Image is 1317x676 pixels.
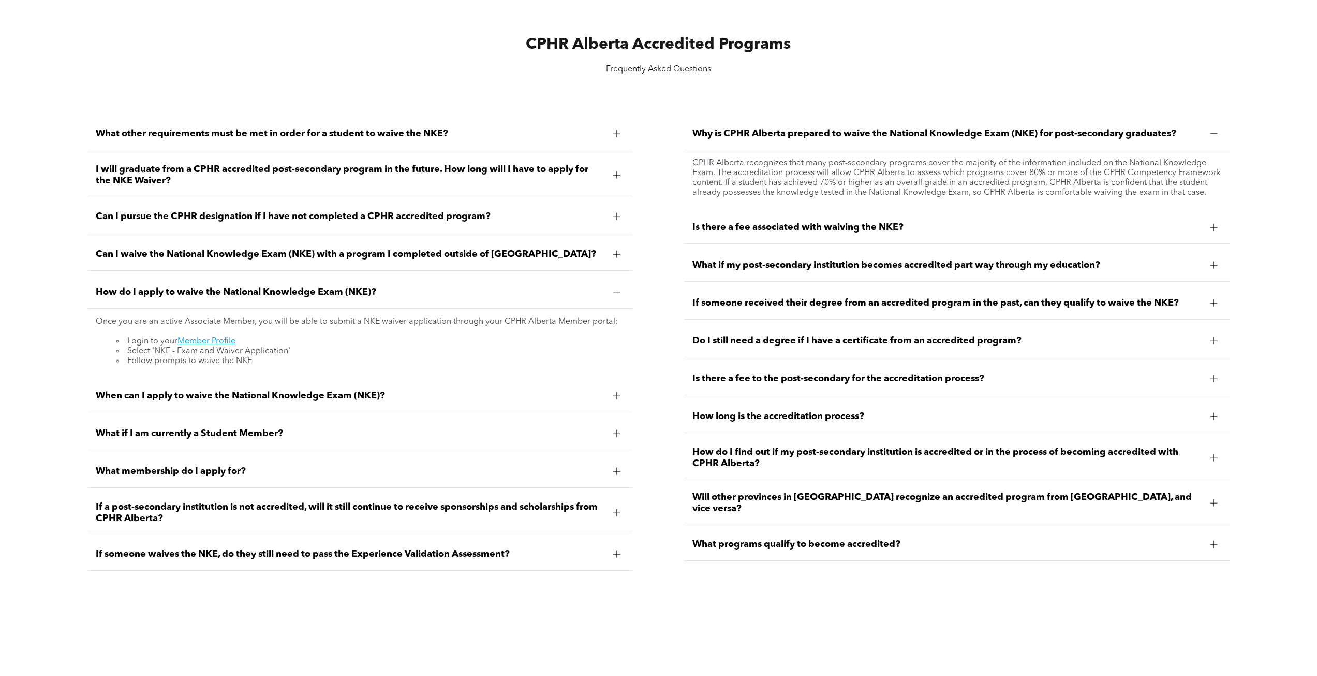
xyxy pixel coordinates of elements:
[692,539,1202,550] span: What programs qualify to become accredited?
[692,411,1202,422] span: How long is the accreditation process?
[96,249,605,260] span: Can I waive the National Knowledge Exam (NKE) with a program I completed outside of [GEOGRAPHIC_D...
[692,447,1202,469] span: How do I find out if my post-secondary institution is accredited or in the process of becoming ac...
[116,337,625,347] li: Login to your
[96,428,605,439] span: What if I am currently a Student Member?
[96,164,605,186] span: I will graduate from a CPHR accredited post-secondary program in the future. How long will I have...
[692,128,1202,139] span: Why is CPHR Alberta prepared to waive the National Knowledge Exam (NKE) for post-secondary gradua...
[692,260,1202,271] span: What if my post-secondary institution becomes accredited part way through my education?
[96,211,605,222] span: Can I pursue the CPHR designation if I have not completed a CPHR accredited program?
[692,492,1202,514] span: Will other provinces in [GEOGRAPHIC_DATA] recognize an accredited program from [GEOGRAPHIC_DATA],...
[116,347,625,356] li: Select 'NKE - Exam and Waiver Application'
[116,356,625,366] li: Follow prompts to waive the NKE
[96,128,605,139] span: What other requirements must be met in order for a student to waive the NKE?
[96,317,625,327] p: Once you are an active Associate Member, you will be able to submit a NKE waiver application thro...
[692,222,1202,233] span: Is there a fee associated with waiving the NKE?
[177,337,235,346] a: Member Profile
[692,335,1202,347] span: Do I still need a degree if I have a certificate from an accredited program?
[96,466,605,477] span: What membership do I apply for?
[96,390,605,401] span: When can I apply to waive the National Knowledge Exam (NKE)?
[526,37,791,52] span: CPHR Alberta Accredited Programs
[692,159,1221,198] p: CPHR Alberta recognizes that many post-secondary programs cover the majority of the information i...
[96,549,605,560] span: If someone waives the NKE, do they still need to pass the Experience Validation Assessment?
[692,373,1202,384] span: Is there a fee to the post-secondary for the accreditation process?
[96,286,605,298] span: How do I apply to waive the National Knowledge Exam (NKE)?
[606,65,711,74] span: Frequently Asked Questions
[692,297,1202,309] span: If someone received their degree from an accredited program in the past, can they qualify to waiv...
[96,501,605,524] span: If a post-secondary institution is not accredited, will it still continue to receive sponsorships...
